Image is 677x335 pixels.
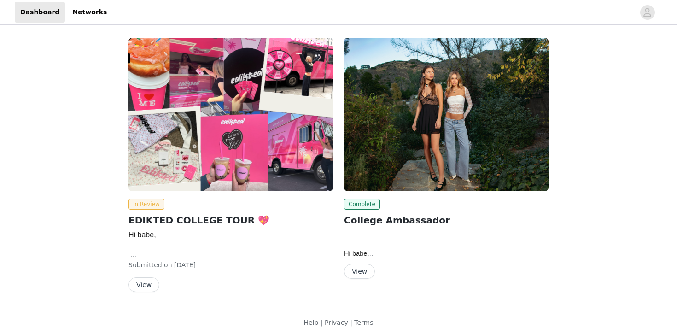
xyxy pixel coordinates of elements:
span: Hi babe, [128,231,156,239]
a: Privacy [325,319,348,326]
span: | [321,319,323,326]
span: [DATE] [174,261,196,269]
span: Hi babe, [344,250,375,257]
div: avatar [643,5,652,20]
a: Networks [67,2,112,23]
button: View [344,264,375,279]
span: | [350,319,352,326]
img: Edikted [344,38,549,191]
img: Edikted [128,38,333,191]
a: View [128,282,159,288]
h2: College Ambassador [344,213,549,227]
span: Submitted on [128,261,172,269]
button: View [128,277,159,292]
a: Help [303,319,318,326]
span: In Review [128,199,164,210]
a: View [344,268,375,275]
h2: EDIKTED COLLEGE TOUR 💖 [128,213,333,227]
a: Terms [354,319,373,326]
a: Dashboard [15,2,65,23]
span: Complete [344,199,380,210]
